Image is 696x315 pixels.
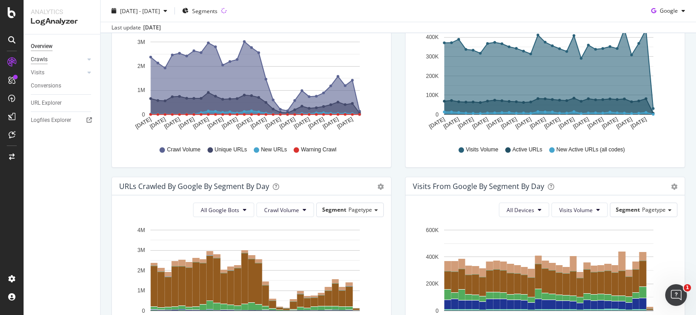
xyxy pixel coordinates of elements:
div: Overview [31,42,53,51]
div: Crawls [31,55,48,64]
span: Unique URLs [215,146,247,154]
text: [DATE] [163,116,181,130]
text: [DATE] [278,116,296,130]
text: [DATE] [221,116,239,130]
a: URL Explorer [31,98,94,108]
div: [DATE] [143,24,161,32]
div: gear [377,184,384,190]
span: Visits Volume [559,206,593,214]
text: 400K [426,34,439,41]
span: Segment [616,206,640,213]
button: [DATE] - [DATE] [108,4,171,18]
a: Visits [31,68,85,78]
button: All Devices [499,203,549,217]
text: [DATE] [235,116,253,130]
text: [DATE] [428,116,446,130]
text: [DATE] [529,116,547,130]
text: [DATE] [322,116,340,130]
text: [DATE] [514,116,532,130]
div: Logfiles Explorer [31,116,71,125]
text: [DATE] [457,116,475,130]
div: Visits [31,68,44,78]
text: 3M [137,39,145,45]
text: 0 [142,111,145,118]
text: [DATE] [264,116,282,130]
button: Segments [179,4,221,18]
span: New Active URLs (all codes) [556,146,625,154]
text: [DATE] [336,116,354,130]
button: Visits Volume [551,203,608,217]
span: All Google Bots [201,206,239,214]
text: [DATE] [486,116,504,130]
span: 1 [684,284,691,291]
div: Last update [111,24,161,32]
span: [DATE] - [DATE] [120,7,160,15]
text: [DATE] [601,116,619,130]
a: Logfiles Explorer [31,116,94,125]
text: 1M [137,287,145,294]
iframe: Intercom live chat [665,284,687,306]
span: Segment [322,206,346,213]
a: Conversions [31,81,94,91]
span: Pagetype [642,206,666,213]
text: 200K [426,281,439,287]
text: [DATE] [307,116,325,130]
text: [DATE] [442,116,460,130]
svg: A chart. [119,11,381,137]
text: 4M [137,227,145,233]
text: [DATE] [558,116,576,130]
button: Crawl Volume [256,203,314,217]
div: Analytics [31,7,93,16]
text: [DATE] [178,116,196,130]
span: Visits Volume [466,146,498,154]
div: LogAnalyzer [31,16,93,27]
text: 0 [435,111,439,118]
text: [DATE] [629,116,648,130]
text: [DATE] [250,116,268,130]
span: Warning Crawl [301,146,336,154]
div: URL Explorer [31,98,62,108]
span: All Devices [507,206,534,214]
text: [DATE] [192,116,210,130]
text: [DATE] [543,116,561,130]
span: Active URLs [512,146,542,154]
text: 3M [137,247,145,253]
span: Pagetype [348,206,372,213]
text: 1M [137,87,145,94]
button: All Google Bots [193,203,254,217]
text: [DATE] [572,116,590,130]
text: 300K [426,53,439,60]
text: 100K [426,92,439,98]
button: Google [648,4,689,18]
text: [DATE] [586,116,604,130]
div: URLs Crawled by Google By Segment By Day [119,182,269,191]
div: Conversions [31,81,61,91]
svg: A chart. [413,11,674,137]
text: [DATE] [206,116,224,130]
a: Overview [31,42,94,51]
div: Visits from Google By Segment By Day [413,182,544,191]
span: Crawl Volume [167,146,200,154]
span: Google [660,7,678,15]
text: [DATE] [615,116,633,130]
text: 0 [142,308,145,314]
text: [DATE] [293,116,311,130]
text: 0 [435,308,439,314]
text: 2M [137,267,145,274]
text: 400K [426,254,439,260]
a: Crawls [31,55,85,64]
span: Crawl Volume [264,206,299,214]
text: 2M [137,63,145,69]
span: New URLs [261,146,287,154]
text: [DATE] [134,116,152,130]
text: 200K [426,73,439,79]
span: Segments [192,7,217,15]
text: 600K [426,227,439,233]
text: [DATE] [471,116,489,130]
div: gear [671,184,677,190]
text: [DATE] [149,116,167,130]
text: [DATE] [500,116,518,130]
